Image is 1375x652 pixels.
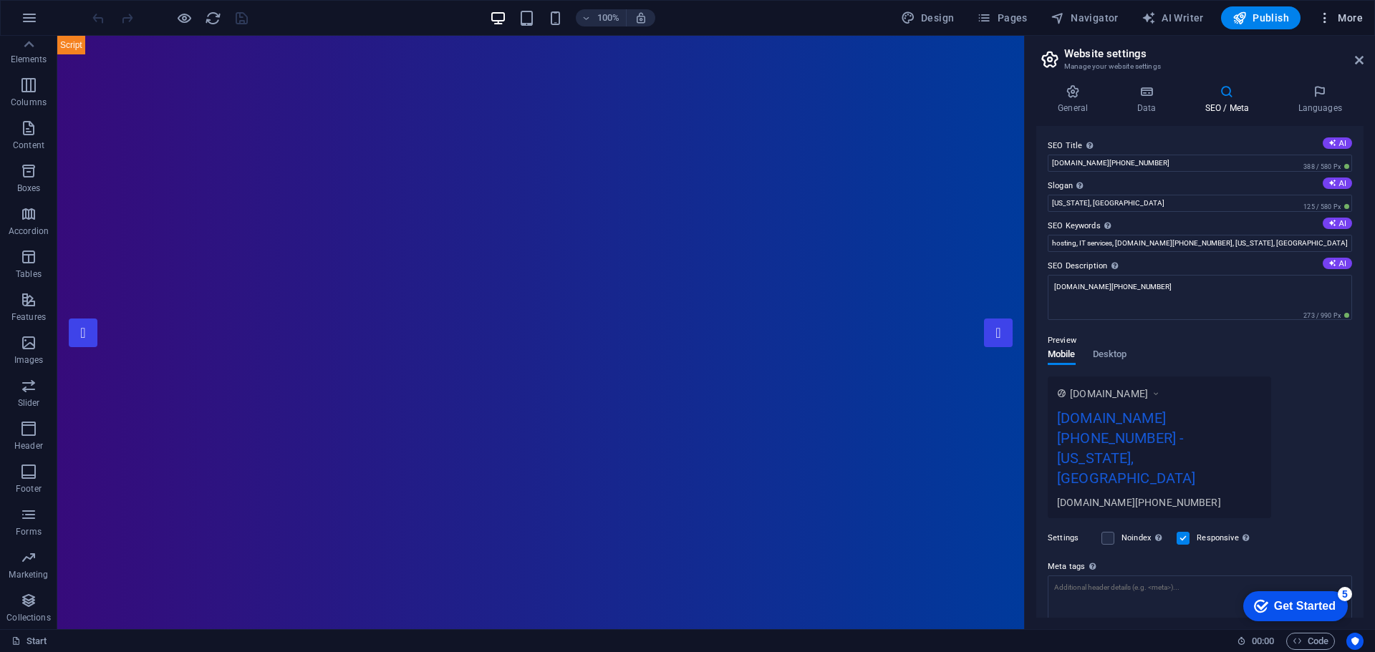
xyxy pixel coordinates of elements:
[1252,633,1274,650] span: 00 00
[971,6,1033,29] button: Pages
[1318,11,1363,25] span: More
[16,483,42,495] p: Footer
[9,225,49,237] p: Accordion
[1048,177,1352,195] label: Slogan
[1057,407,1262,495] div: [DOMAIN_NAME][PHONE_NUMBER] - [US_STATE], [GEOGRAPHIC_DATA]
[1221,6,1301,29] button: Publish
[18,397,40,409] p: Slider
[11,311,46,323] p: Features
[1115,84,1183,115] h4: Data
[901,11,955,25] span: Design
[1121,530,1168,547] label: Noindex
[13,140,44,151] p: Content
[175,9,193,26] button: Click here to leave preview mode and continue editing
[14,440,43,452] p: Header
[1286,633,1335,650] button: Code
[1048,346,1076,366] span: Mobile
[977,11,1027,25] span: Pages
[1070,386,1148,401] span: [DOMAIN_NAME]
[1276,84,1364,115] h4: Languages
[204,9,221,26] button: reload
[1048,349,1126,376] div: Preview
[1048,258,1352,275] label: SEO Description
[1048,558,1352,575] label: Meta tags
[1048,137,1352,155] label: SEO Title
[17,183,41,194] p: Boxes
[1323,177,1352,189] button: Slogan
[106,3,120,17] div: 5
[1183,84,1276,115] h4: SEO / Meta
[1045,6,1124,29] button: Navigator
[11,54,47,65] p: Elements
[1293,633,1328,650] span: Code
[1048,218,1352,235] label: SEO Keywords
[1051,11,1119,25] span: Navigator
[14,354,44,366] p: Images
[205,10,221,26] i: Reload page
[16,268,42,280] p: Tables
[895,6,960,29] div: Design (Ctrl+Alt+Y)
[16,526,42,537] p: Forms
[1048,332,1076,349] p: Preview
[1057,495,1262,510] div: [DOMAIN_NAME][PHONE_NUMBER]
[9,569,48,580] p: Marketing
[1036,84,1115,115] h4: General
[42,16,104,29] div: Get Started
[1093,346,1127,366] span: Desktop
[1262,636,1264,646] span: :
[1312,6,1369,29] button: More
[1136,6,1210,29] button: AI Writer
[1323,258,1352,269] button: SEO Description
[1237,633,1275,650] h6: Session time
[1197,530,1253,547] label: Responsive
[576,9,627,26] button: 100%
[6,612,50,623] p: Collections
[1323,218,1352,229] button: SEO Keywords
[11,97,47,108] p: Columns
[1301,162,1352,172] span: 388 / 580 Px
[1142,11,1204,25] span: AI Writer
[11,633,47,650] a: Click to cancel selection. Double-click to open Pages
[11,7,116,37] div: Get Started 5 items remaining, 0% complete
[1064,47,1364,60] h2: Website settings
[1232,11,1289,25] span: Publish
[1301,311,1352,321] span: 273 / 990 Px
[1346,633,1364,650] button: Usercentrics
[1323,137,1352,149] button: SEO Title
[1064,60,1335,73] h3: Manage your website settings
[895,6,960,29] button: Design
[597,9,620,26] h6: 100%
[635,11,647,24] i: On resize automatically adjust zoom level to fit chosen device.
[1048,195,1352,212] input: Slogan...
[1048,530,1094,547] label: Settings
[1301,202,1352,212] span: 125 / 580 Px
